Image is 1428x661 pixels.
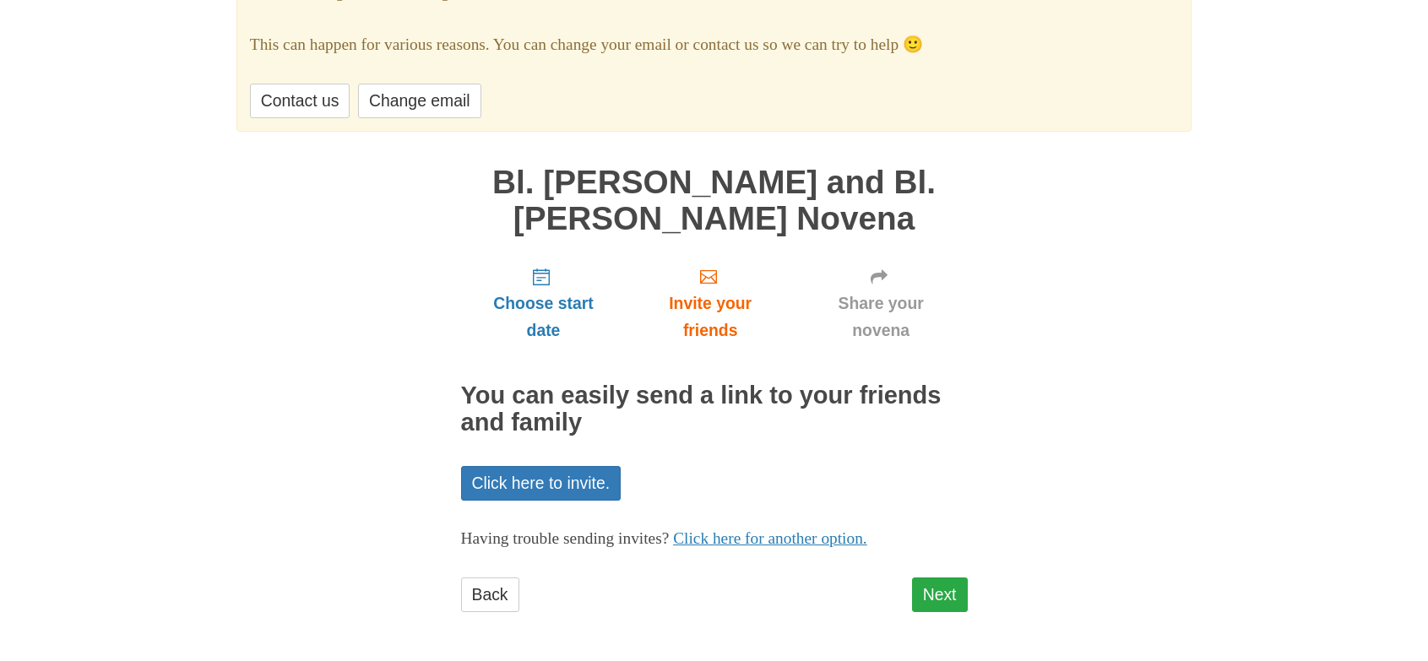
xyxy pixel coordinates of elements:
span: Having trouble sending invites? [461,529,670,547]
a: Change email [358,84,481,118]
a: Next [912,577,968,612]
a: Back [461,577,519,612]
h2: You can easily send a link to your friends and family [461,382,968,436]
a: Share your novena [795,253,968,354]
a: Click here to invite. [461,466,622,501]
span: Choose start date [478,290,610,345]
a: Invite your friends [626,253,794,354]
span: Invite your friends [643,290,777,345]
a: Click here for another option. [673,529,867,547]
span: Share your novena [812,290,951,345]
h1: Bl. [PERSON_NAME] and Bl. [PERSON_NAME] Novena [461,165,968,236]
a: Choose start date [461,253,627,354]
a: Contact us [250,84,350,118]
p: This can happen for various reasons. You can change your email or contact us so we can try to help 🙂 [250,31,1178,59]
